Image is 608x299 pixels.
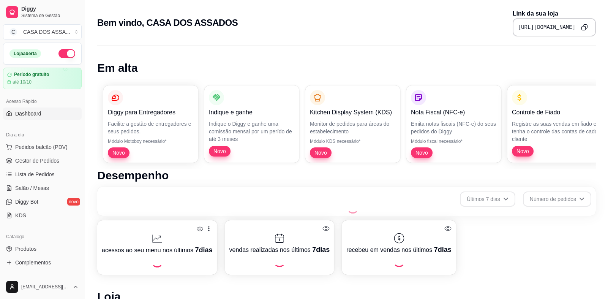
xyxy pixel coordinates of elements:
span: Lista de Pedidos [15,171,55,178]
p: Módulo KDS necessário* [310,138,396,144]
a: Período gratuitoaté 10/10 [3,68,82,89]
a: Lista de Pedidos [3,168,82,180]
a: Diggy Botnovo [3,196,82,208]
button: Nota Fiscal (NFC-e)Emita notas fiscais (NFC-e) do seus pedidos do DiggyMódulo fiscal necessário*Novo [406,85,501,163]
p: Módulo Motoboy necessário* [108,138,194,144]
span: Diggy [21,6,79,13]
button: [EMAIL_ADDRESS][DOMAIN_NAME] [3,278,82,296]
span: [EMAIL_ADDRESS][DOMAIN_NAME] [21,284,69,290]
p: Nota Fiscal (NFC-e) [411,108,497,117]
a: Produtos [3,243,82,255]
span: Novo [210,147,229,155]
button: Indique e ganheIndique o Diggy e ganhe uma comissão mensal por um perído de até 3 mesesNovo [204,85,299,163]
span: 7 dias [195,246,212,254]
span: 7 dias [312,246,330,253]
pre: [URL][DOMAIN_NAME] [518,24,575,31]
span: Pedidos balcão (PDV) [15,143,68,151]
span: KDS [15,212,26,219]
h2: Bem vindo, CASA DOS ASSADOS [97,17,238,29]
h1: Em alta [97,61,596,75]
div: Acesso Rápido [3,95,82,108]
a: KDS [3,209,82,221]
a: DiggySistema de Gestão [3,3,82,21]
button: Controle de FiadoRegistre as suas vendas em fiado e tenha o controle das contas de cada clienteNovo [507,85,602,163]
div: Loading [347,201,359,214]
p: Facilite a gestão de entregadores e seus pedidos. [108,120,194,135]
div: Loading [393,255,405,267]
span: Diggy Bot [15,198,38,206]
div: Loading [151,255,163,267]
span: Novo [109,149,128,157]
span: C [9,28,17,36]
span: Complementos [15,259,51,266]
button: Kitchen Display System (KDS)Monitor de pedidos para áreas do estabelecimentoMódulo KDS necessário... [305,85,400,163]
span: Dashboard [15,110,41,117]
button: Select a team [3,24,82,40]
article: Período gratuito [14,72,49,78]
span: Gestor de Pedidos [15,157,59,165]
span: 7 dias [434,246,452,253]
span: Novo [412,149,431,157]
p: Controle de Fiado [512,108,598,117]
a: Gestor de Pedidos [3,155,82,167]
div: Dia a dia [3,129,82,141]
p: Módulo fiscal necessário* [411,138,497,144]
p: Monitor de pedidos para áreas do estabelecimento [310,120,396,135]
article: até 10/10 [13,79,32,85]
p: recebeu em vendas nos últimos [346,244,451,255]
button: Pedidos balcão (PDV) [3,141,82,153]
span: Sistema de Gestão [21,13,79,19]
button: Diggy para EntregadoresFacilite a gestão de entregadores e seus pedidos.Módulo Motoboy necessário... [103,85,198,163]
button: Copy to clipboard [578,21,591,33]
button: Alterar Status [58,49,75,58]
div: Catálogo [3,231,82,243]
button: Últimos 7 dias [460,191,515,207]
p: Indique o Diggy e ganhe uma comissão mensal por um perído de até 3 meses [209,120,295,143]
span: Produtos [15,245,36,253]
h1: Desempenho [97,169,596,182]
a: Salão / Mesas [3,182,82,194]
p: Indique e ganhe [209,108,295,117]
p: Registre as suas vendas em fiado e tenha o controle das contas de cada cliente [512,120,598,143]
p: Link da sua loja [513,9,596,18]
div: Loja aberta [9,49,41,58]
p: vendas realizadas nos últimos [229,244,330,255]
p: Kitchen Display System (KDS) [310,108,396,117]
a: Complementos [3,256,82,269]
button: Número de pedidos [523,191,591,207]
span: Novo [311,149,330,157]
p: acessos ao seu menu nos últimos [102,245,213,255]
div: CASA DOS ASSA ... [23,28,70,36]
p: Emita notas fiscais (NFC-e) do seus pedidos do Diggy [411,120,497,135]
div: Loading [273,255,286,267]
p: Diggy para Entregadores [108,108,194,117]
a: Dashboard [3,108,82,120]
span: Novo [513,147,532,155]
span: Salão / Mesas [15,184,49,192]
